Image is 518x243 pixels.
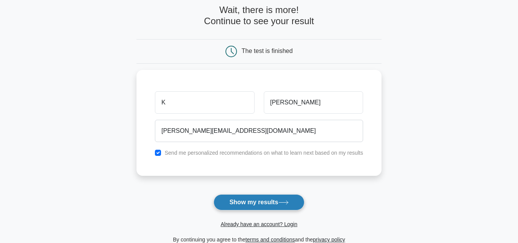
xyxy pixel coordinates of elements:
[220,221,297,227] a: Already have an account? Login
[136,5,382,27] h4: Wait, there is more! Continue to see your result
[164,150,363,156] label: Send me personalized recommendations on what to learn next based on my results
[155,91,254,114] input: First name
[264,91,363,114] input: Last name
[155,120,363,142] input: Email
[242,48,293,54] div: The test is finished
[245,236,295,243] a: terms and conditions
[214,194,304,210] button: Show my results
[313,236,345,243] a: privacy policy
